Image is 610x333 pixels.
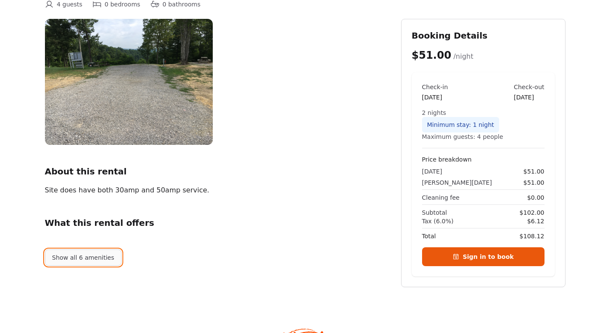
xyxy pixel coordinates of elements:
span: [PERSON_NAME][DATE] [422,178,492,187]
span: Total [422,232,436,240]
span: Tax (6.0%) [422,217,454,225]
div: [DATE] [422,93,448,102]
span: Subtotal [422,208,447,217]
h2: What this rental offers [45,217,387,229]
span: $6.12 [527,217,544,225]
button: Show all 6 amenities [45,249,122,266]
span: Cleaning fee [422,193,460,202]
div: Maximum guests: 4 people [422,132,545,141]
h2: About this rental [45,165,387,177]
div: Site does have both 30amp and 50amp service. [45,184,328,196]
span: $108.12 [520,232,545,240]
span: $51.00 [524,178,545,187]
span: [DATE] [422,167,442,176]
span: $51.00 [524,167,545,176]
h2: Booking Details [412,30,555,42]
span: $102.00 [520,208,545,217]
div: Check-in [422,83,448,91]
span: /night [453,52,473,60]
div: 2 nights [422,108,545,117]
span: $51.00 [412,49,452,61]
a: Sign in to book [422,247,545,266]
div: Minimum stay: 1 night [422,117,500,132]
span: $0.00 [527,193,544,202]
h4: Price breakdown [422,155,545,164]
img: Campsite%207.JPG [45,19,213,145]
div: Check-out [514,83,544,91]
div: [DATE] [514,93,544,102]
